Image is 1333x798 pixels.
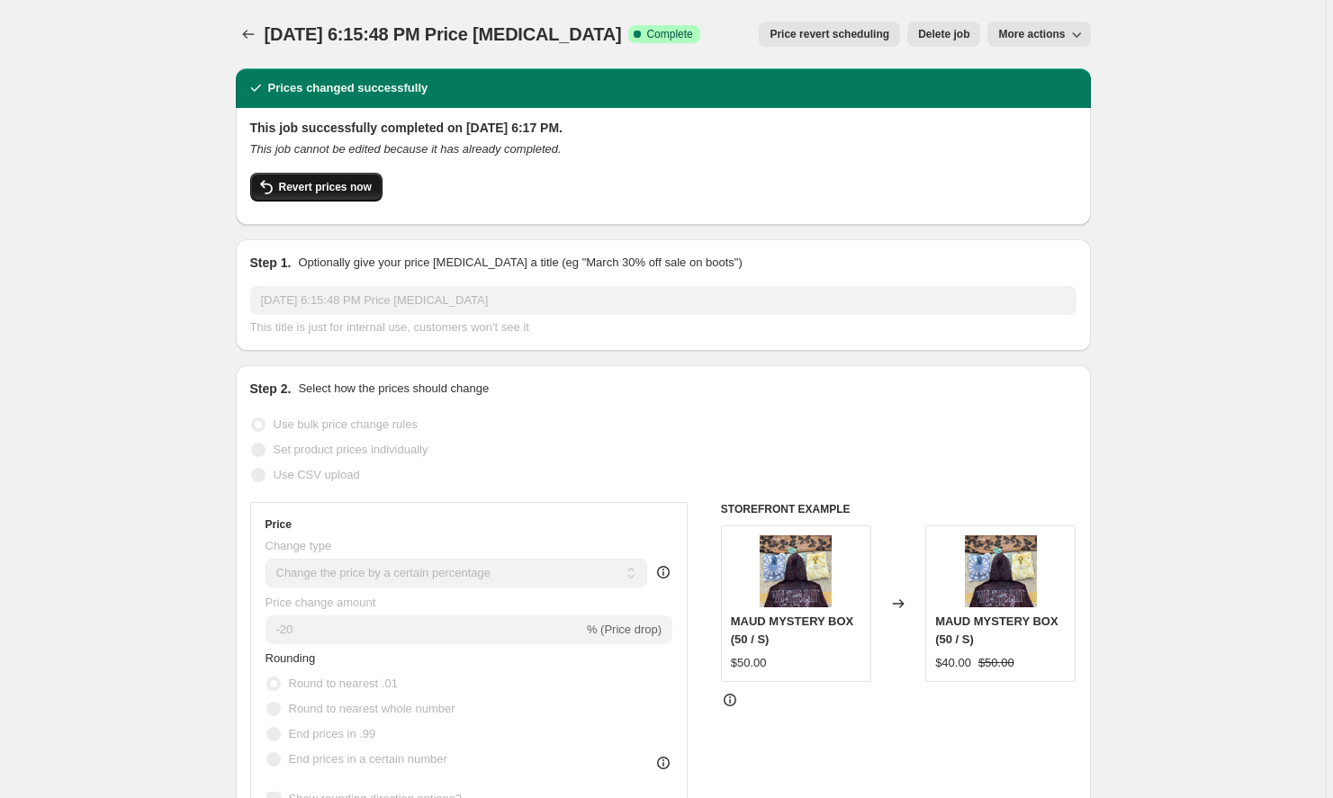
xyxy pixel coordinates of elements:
h2: This job successfully completed on [DATE] 6:17 PM. [250,119,1076,137]
h6: STOREFRONT EXAMPLE [721,502,1076,516]
span: MAUD MYSTERY BOX (50 / S) [935,614,1058,646]
p: Select how the prices should change [298,380,489,398]
span: Price change amount [266,596,376,609]
span: Price revert scheduling [770,27,889,41]
img: 45163EA3-577A-4992-86C8-8C39C4031E52_80x.jpg [965,535,1037,607]
span: Complete [646,27,692,41]
span: Revert prices now [279,180,372,194]
span: MAUD MYSTERY BOX (50 / S) [731,614,854,646]
h2: Prices changed successfully [268,79,428,97]
h2: Step 2. [250,380,292,398]
span: Set product prices individually [274,443,428,456]
span: Rounding [266,651,316,665]
span: Round to nearest whole number [289,702,455,715]
i: This job cannot be edited because it has already completed. [250,142,562,156]
span: More actions [998,27,1065,41]
span: % (Price drop) [587,623,662,636]
span: End prices in a certain number [289,752,447,766]
span: Delete job [918,27,969,41]
span: Change type [266,539,332,552]
div: help [654,563,672,581]
span: Use CSV upload [274,468,360,481]
span: [DATE] 6:15:48 PM Price [MEDICAL_DATA] [265,24,622,44]
span: Round to nearest .01 [289,677,398,690]
button: Revert prices now [250,173,383,202]
div: $50.00 [731,654,767,672]
input: 30% off holiday sale [250,286,1076,315]
p: Optionally give your price [MEDICAL_DATA] a title (eg "March 30% off sale on boots") [298,254,742,272]
div: $40.00 [935,654,971,672]
button: Price revert scheduling [759,22,900,47]
button: Price change jobs [236,22,261,47]
span: This title is just for internal use, customers won't see it [250,320,529,334]
span: Use bulk price change rules [274,417,418,431]
h3: Price [266,517,292,532]
button: More actions [987,22,1090,47]
button: Delete job [907,22,980,47]
input: -15 [266,615,583,644]
img: 45163EA3-577A-4992-86C8-8C39C4031E52_80x.jpg [760,535,832,607]
strike: $50.00 [978,654,1014,672]
h2: Step 1. [250,254,292,272]
span: End prices in .99 [289,727,376,740]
